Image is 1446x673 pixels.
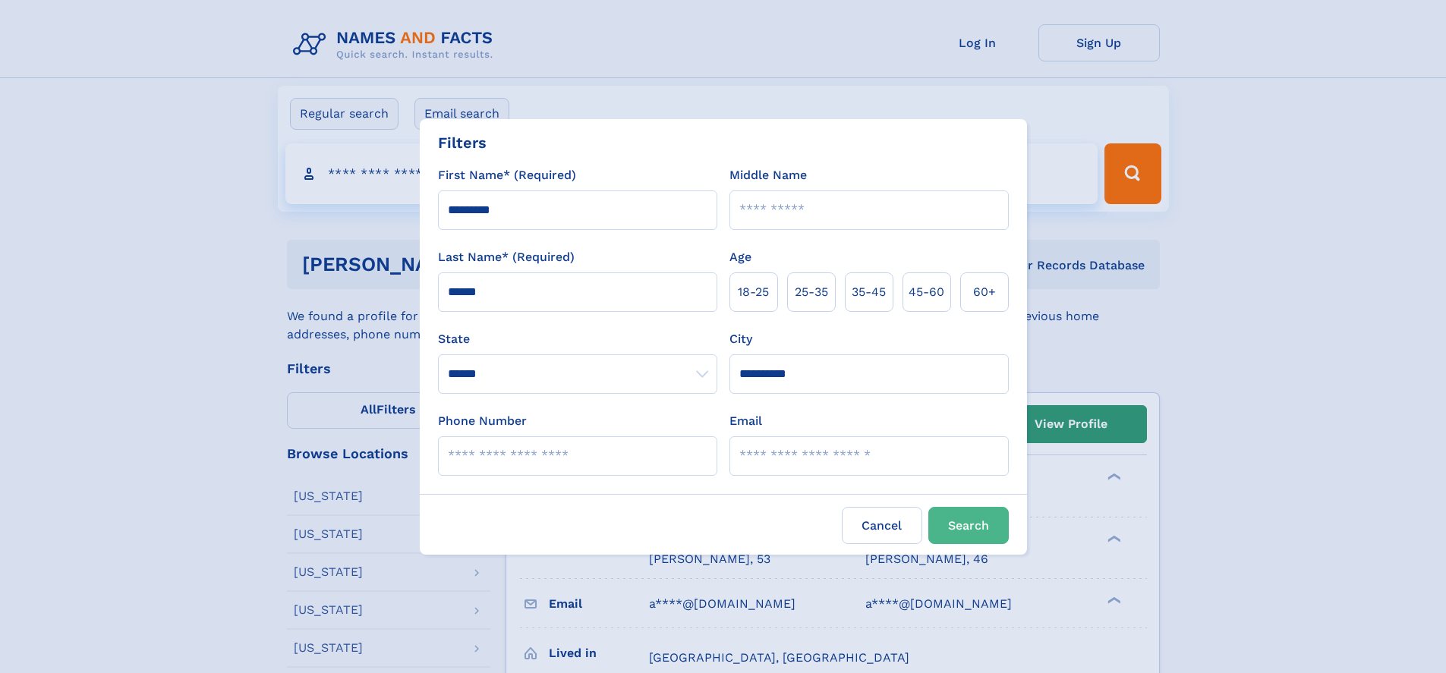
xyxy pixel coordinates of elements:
[438,166,576,184] label: First Name* (Required)
[909,283,944,301] span: 45‑60
[438,131,487,154] div: Filters
[729,166,807,184] label: Middle Name
[738,283,769,301] span: 18‑25
[729,248,751,266] label: Age
[438,330,717,348] label: State
[795,283,828,301] span: 25‑35
[438,248,575,266] label: Last Name* (Required)
[852,283,886,301] span: 35‑45
[973,283,996,301] span: 60+
[842,507,922,544] label: Cancel
[729,412,762,430] label: Email
[928,507,1009,544] button: Search
[438,412,527,430] label: Phone Number
[729,330,752,348] label: City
